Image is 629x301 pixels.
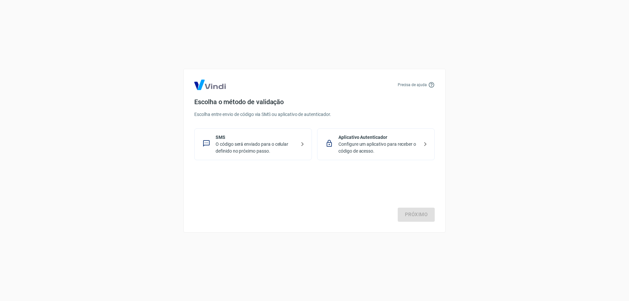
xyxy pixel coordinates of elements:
[194,111,435,118] p: Escolha entre envio de código via SMS ou aplicativo de autenticador.
[398,82,427,88] p: Precisa de ajuda
[216,134,296,141] p: SMS
[194,98,435,106] h4: Escolha o método de validação
[216,141,296,155] p: O código será enviado para o celular definido no próximo passo.
[317,128,435,160] div: Aplicativo AutenticadorConfigure um aplicativo para receber o código de acesso.
[338,141,419,155] p: Configure um aplicativo para receber o código de acesso.
[194,128,312,160] div: SMSO código será enviado para o celular definido no próximo passo.
[194,80,226,90] img: Logo Vind
[338,134,419,141] p: Aplicativo Autenticador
